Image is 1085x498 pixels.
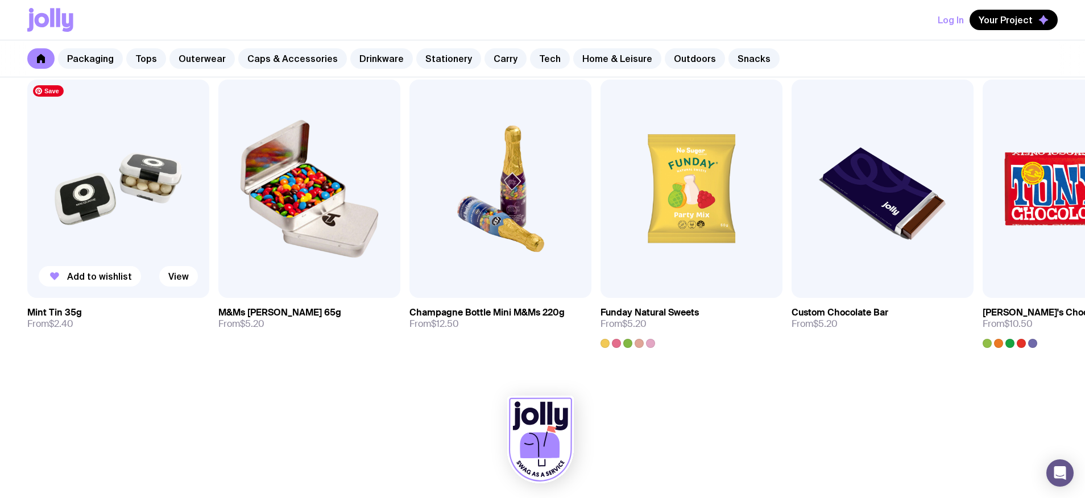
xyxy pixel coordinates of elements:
[622,318,647,330] span: $5.20
[484,48,527,69] a: Carry
[67,271,132,282] span: Add to wishlist
[601,307,699,318] h3: Funday Natural Sweets
[792,298,974,339] a: Custom Chocolate BarFrom$5.20
[573,48,661,69] a: Home & Leisure
[58,48,123,69] a: Packaging
[409,318,459,330] span: From
[530,48,570,69] a: Tech
[238,48,347,69] a: Caps & Accessories
[159,266,198,287] a: View
[813,318,838,330] span: $5.20
[126,48,166,69] a: Tops
[601,318,647,330] span: From
[792,307,888,318] h3: Custom Chocolate Bar
[983,318,1033,330] span: From
[169,48,235,69] a: Outerwear
[27,318,73,330] span: From
[218,318,264,330] span: From
[665,48,725,69] a: Outdoors
[218,307,341,318] h3: M&Ms [PERSON_NAME] 65g
[1004,318,1033,330] span: $10.50
[27,307,82,318] h3: Mint Tin 35g
[416,48,481,69] a: Stationery
[979,14,1033,26] span: Your Project
[970,10,1058,30] button: Your Project
[601,298,782,348] a: Funday Natural SweetsFrom$5.20
[33,85,64,97] span: Save
[218,298,400,339] a: M&Ms [PERSON_NAME] 65gFrom$5.20
[431,318,459,330] span: $12.50
[350,48,413,69] a: Drinkware
[240,318,264,330] span: $5.20
[1046,459,1074,487] div: Open Intercom Messenger
[728,48,780,69] a: Snacks
[938,10,964,30] button: Log In
[49,318,73,330] span: $2.40
[409,298,591,339] a: Champagne Bottle Mini M&Ms 220gFrom$12.50
[39,266,141,287] button: Add to wishlist
[27,298,209,339] a: Mint Tin 35gFrom$2.40
[792,318,838,330] span: From
[409,307,565,318] h3: Champagne Bottle Mini M&Ms 220g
